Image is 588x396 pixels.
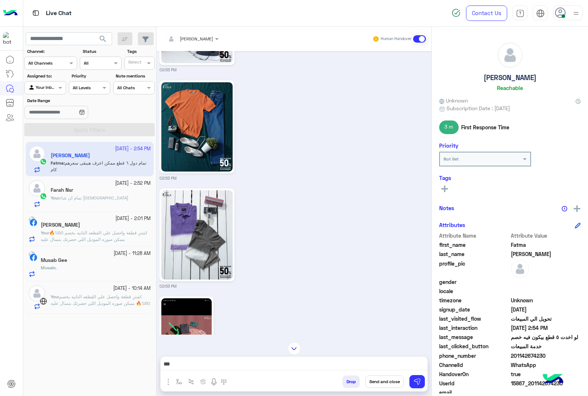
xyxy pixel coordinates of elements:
[41,222,80,228] h5: Omar Sallah
[497,84,523,91] h6: Reachable
[511,241,581,249] span: Fatma
[41,230,49,235] b: :
[51,294,150,306] span: اشترِ قطعة واحصل علي القطعه التانيه بخصم 50%🔥 ممكن صوره الموديل اللي حضرتك بتسال عليه
[562,206,567,212] img: notes
[511,287,581,295] span: null
[41,230,147,242] span: اشترِ قطعة واحصل علي القطعه التانيه بخصم 50%🔥 ممكن صوره الموديل اللي حضرتك بتسال عليه
[574,205,580,212] img: add
[24,123,155,136] button: Apply Filters
[536,9,545,18] img: tab
[176,379,182,385] img: select flow
[511,278,581,286] span: null
[173,375,185,388] button: select flow
[164,378,173,386] img: send attachment
[439,370,509,378] span: HandoverOn
[439,333,509,341] span: last_message
[571,9,581,18] img: profile
[439,222,465,228] h6: Attributes
[51,294,58,299] span: You
[41,265,56,270] b: :
[511,260,529,278] img: defaultAdmin.png
[511,352,581,360] span: 201142674230
[127,48,154,55] label: Tags
[98,35,107,43] span: search
[200,379,206,385] img: create order
[3,6,18,21] img: Logo
[94,32,112,48] button: search
[31,8,40,18] img: tab
[116,73,154,79] label: Note mentions
[29,180,45,197] img: defaultAdmin.png
[221,379,227,385] img: make a call
[447,104,510,112] span: Subscription Date : [DATE]
[439,287,509,295] span: locale
[511,306,581,313] span: 2025-09-19T10:58:05.199Z
[439,250,509,258] span: last_name
[511,250,581,258] span: Mahmoud
[511,296,581,304] span: Unknown
[197,375,209,388] button: create order
[511,342,581,350] span: خدمة المبيعات
[439,306,509,313] span: signup_date
[511,379,581,387] span: 15867_201142674230
[439,278,509,286] span: gender
[180,36,213,42] span: [PERSON_NAME]
[498,43,523,68] img: defaultAdmin.png
[29,285,45,302] img: defaultAdmin.png
[51,195,59,201] b: :
[209,378,218,386] img: send voice note
[511,370,581,378] span: true
[159,175,176,181] small: 02:53 PM
[27,73,65,79] label: Assigned to:
[444,156,459,162] b: Not Set
[29,216,35,223] img: picture
[72,73,110,79] label: Priority
[439,97,468,104] span: Unknown
[114,250,151,257] small: [DATE] - 11:28 AM
[381,36,412,42] small: Human Handover
[40,192,47,200] img: WhatsApp
[115,215,151,222] small: [DATE] - 2:01 PM
[343,375,360,388] button: Drop
[29,251,35,258] img: picture
[113,285,151,292] small: [DATE] - 10:14 AM
[41,265,55,270] span: Musab
[161,190,233,280] img: 821203346908737.jpg
[30,219,37,226] img: Facebook
[185,375,197,388] button: Trigger scenario
[439,142,458,149] h6: Priority
[59,195,128,201] span: تمام ان شاء الله
[83,48,121,55] label: Status
[27,97,110,104] label: Date Range
[30,254,37,261] img: Facebook
[511,361,581,369] span: 2
[511,315,581,323] span: تحويل الي المبيعات
[127,59,141,67] div: Select
[540,367,566,392] img: hulul-logo.png
[161,82,233,172] img: 1280737803734105.jpg
[439,260,509,277] span: profile_pic
[439,352,509,360] span: phone_number
[46,8,72,18] p: Live Chat
[51,195,58,201] span: You
[439,296,509,304] span: timezone
[513,6,527,21] a: tab
[439,379,509,387] span: UserId
[511,232,581,240] span: Attribute Value
[413,378,421,385] img: send message
[439,315,509,323] span: last_visited_flow
[439,174,581,181] h6: Tags
[516,9,524,18] img: tab
[484,73,537,82] h5: [PERSON_NAME]
[159,283,176,289] small: 02:53 PM
[159,67,176,73] small: 02:53 PM
[27,48,76,55] label: Channel:
[51,187,73,193] h5: Farah Nsr
[439,205,454,211] h6: Notes
[439,324,509,332] span: last_interaction
[439,342,509,350] span: last_clicked_button
[56,265,57,270] span: .
[511,324,581,332] span: 2025-09-19T11:54:34.1601888Z
[439,232,509,240] span: Attribute Name
[288,342,301,355] img: scroll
